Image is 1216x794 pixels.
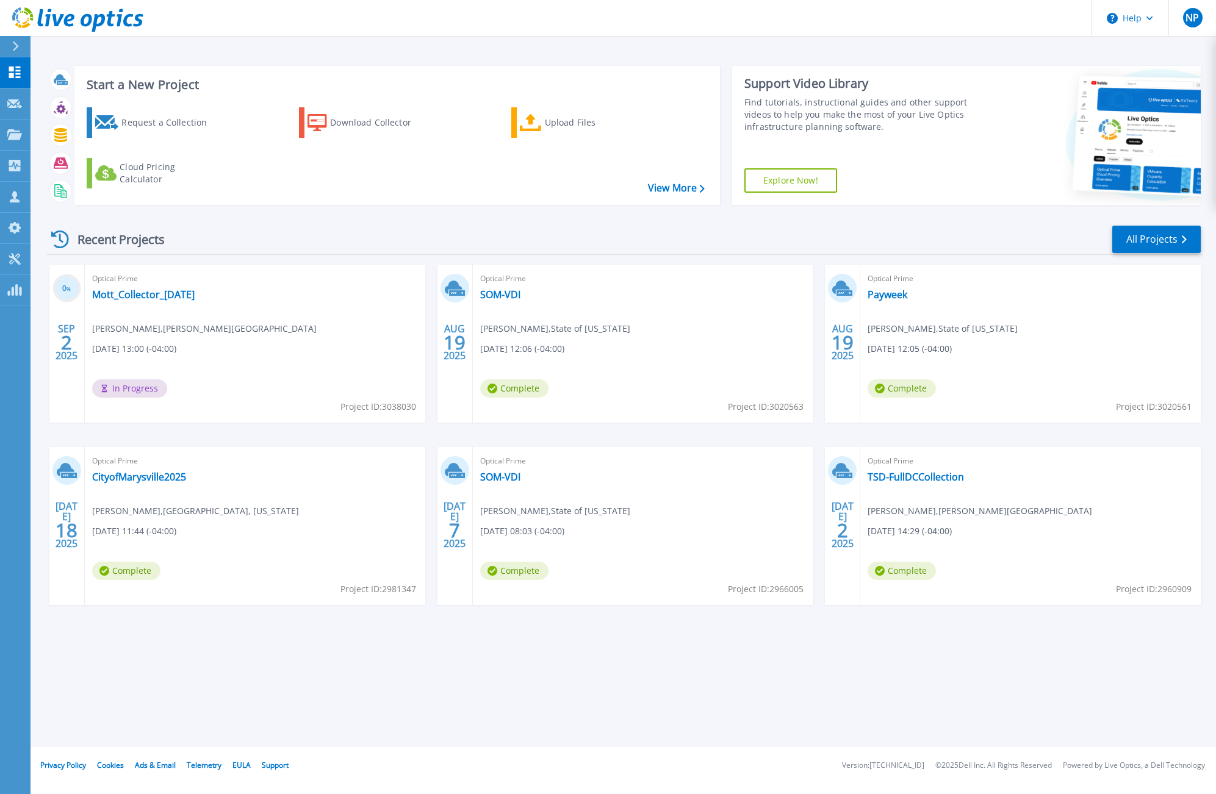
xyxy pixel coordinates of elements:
span: Optical Prime [480,272,806,285]
a: Explore Now! [744,168,837,193]
div: Recent Projects [47,224,181,254]
div: [DATE] 2025 [831,503,854,547]
a: SOM-VDI [480,471,520,483]
div: Support Video Library [744,76,984,91]
span: Complete [480,379,549,398]
span: [PERSON_NAME] , [PERSON_NAME][GEOGRAPHIC_DATA] [92,322,317,335]
span: % [67,285,71,292]
a: SOM-VDI [480,288,520,301]
span: Optical Prime [868,454,1193,468]
div: [DATE] 2025 [55,503,78,547]
span: [DATE] 11:44 (-04:00) [92,524,176,538]
a: View More [648,182,705,194]
span: Complete [868,379,936,398]
div: SEP 2025 [55,320,78,365]
span: [DATE] 13:00 (-04:00) [92,342,176,356]
span: Project ID: 3020563 [728,400,804,413]
h3: 0 [52,282,81,296]
span: Project ID: 2981347 [340,582,416,596]
a: Mott_Collector_[DATE] [92,288,195,301]
span: Optical Prime [92,454,418,468]
a: EULA [232,760,251,770]
div: AUG 2025 [443,320,466,365]
span: Project ID: 2966005 [728,582,804,596]
a: Cookies [97,760,124,770]
span: [PERSON_NAME] , State of [US_STATE] [868,322,1018,335]
span: Complete [92,562,160,580]
span: Project ID: 3038030 [340,400,416,413]
div: Cloud Pricing Calculator [120,161,217,185]
a: Payweek [868,288,907,301]
a: Support [262,760,289,770]
span: 7 [449,525,460,535]
li: © 2025 Dell Inc. All Rights Reserved [935,762,1052,770]
a: Privacy Policy [40,760,86,770]
span: 2 [837,525,848,535]
span: [PERSON_NAME] , [PERSON_NAME][GEOGRAPHIC_DATA] [868,504,1092,518]
span: Optical Prime [92,272,418,285]
span: Optical Prime [868,272,1193,285]
span: [DATE] 12:05 (-04:00) [868,342,952,356]
li: Version: [TECHNICAL_ID] [842,762,924,770]
span: [DATE] 08:03 (-04:00) [480,524,564,538]
a: Upload Files [511,107,647,138]
a: TSD-FullDCCollection [868,471,964,483]
span: 19 [444,337,466,348]
span: [PERSON_NAME] , [GEOGRAPHIC_DATA], [US_STATE] [92,504,299,518]
a: Ads & Email [135,760,176,770]
span: 2 [61,337,72,348]
li: Powered by Live Optics, a Dell Technology [1063,762,1205,770]
span: Optical Prime [480,454,806,468]
h3: Start a New Project [87,78,704,91]
span: Project ID: 2960909 [1116,582,1192,596]
div: AUG 2025 [831,320,854,365]
span: In Progress [92,379,167,398]
div: Request a Collection [121,110,219,135]
span: NP [1185,13,1199,23]
span: Project ID: 3020561 [1116,400,1192,413]
span: 18 [56,525,77,535]
span: 19 [832,337,854,348]
span: [DATE] 14:29 (-04:00) [868,524,952,538]
a: Request a Collection [87,107,223,138]
span: Complete [480,562,549,580]
a: CityofMarysville2025 [92,471,186,483]
span: [PERSON_NAME] , State of [US_STATE] [480,322,630,335]
span: [DATE] 12:06 (-04:00) [480,342,564,356]
a: Cloud Pricing Calculator [87,158,223,188]
div: Download Collector [330,110,428,135]
div: Upload Files [545,110,642,135]
a: All Projects [1112,226,1201,253]
a: Download Collector [299,107,435,138]
div: [DATE] 2025 [443,503,466,547]
span: [PERSON_NAME] , State of [US_STATE] [480,504,630,518]
a: Telemetry [187,760,221,770]
div: Find tutorials, instructional guides and other support videos to help you make the most of your L... [744,96,984,133]
span: Complete [868,562,936,580]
